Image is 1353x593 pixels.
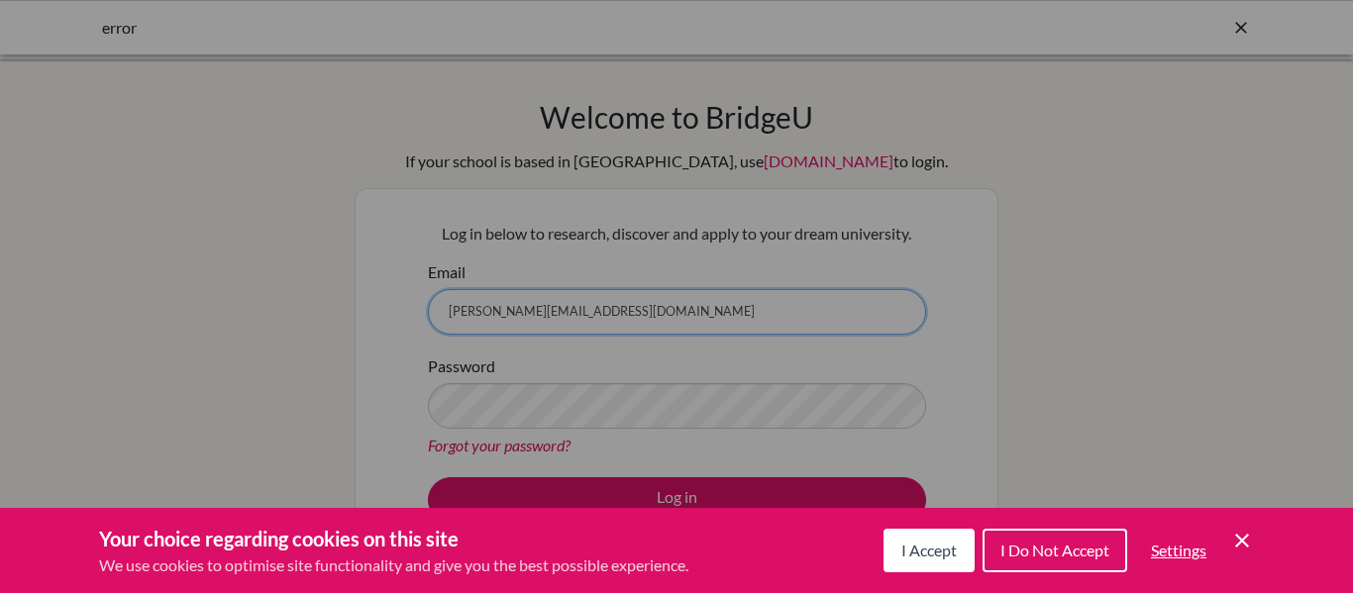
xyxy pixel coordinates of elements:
h3: Your choice regarding cookies on this site [99,524,688,553]
span: I Do Not Accept [1000,541,1109,559]
p: We use cookies to optimise site functionality and give you the best possible experience. [99,553,688,577]
span: I Accept [901,541,957,559]
button: Save and close [1230,529,1254,552]
button: Settings [1135,531,1222,570]
button: I Accept [884,529,975,572]
button: I Do Not Accept [983,529,1127,572]
span: Settings [1151,541,1206,559]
